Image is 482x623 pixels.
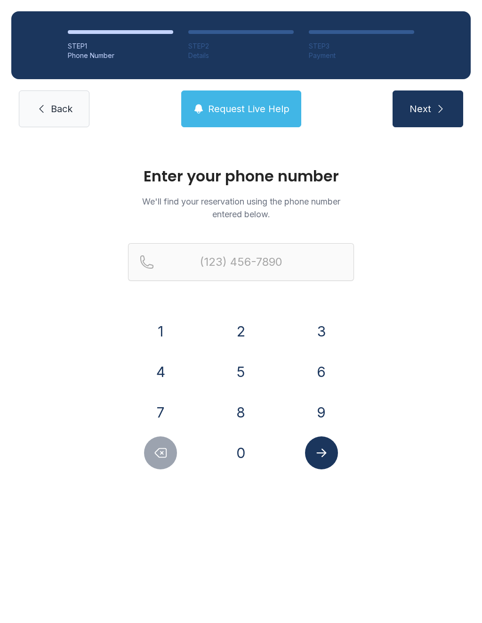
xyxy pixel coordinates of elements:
[51,102,72,115] span: Back
[188,51,294,60] div: Details
[305,436,338,469] button: Submit lookup form
[144,315,177,348] button: 1
[144,396,177,429] button: 7
[410,102,431,115] span: Next
[225,436,257,469] button: 0
[225,396,257,429] button: 8
[305,355,338,388] button: 6
[144,436,177,469] button: Delete number
[208,102,289,115] span: Request Live Help
[144,355,177,388] button: 4
[309,41,414,51] div: STEP 3
[305,396,338,429] button: 9
[128,243,354,281] input: Reservation phone number
[225,355,257,388] button: 5
[188,41,294,51] div: STEP 2
[309,51,414,60] div: Payment
[68,41,173,51] div: STEP 1
[305,315,338,348] button: 3
[225,315,257,348] button: 2
[128,195,354,221] p: We'll find your reservation using the phone number entered below.
[128,169,354,184] h1: Enter your phone number
[68,51,173,60] div: Phone Number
